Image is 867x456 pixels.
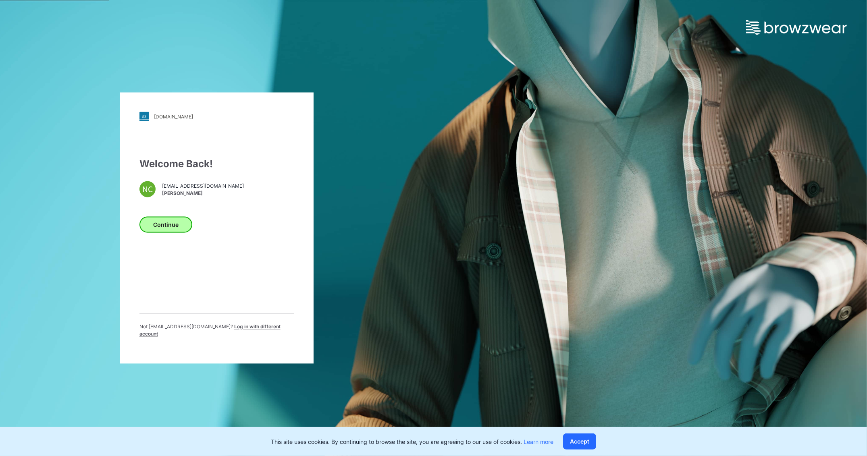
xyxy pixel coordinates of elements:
[139,217,192,233] button: Continue
[524,438,553,445] a: Learn more
[162,190,244,197] span: [PERSON_NAME]
[139,157,294,172] div: Welcome Back!
[746,20,847,35] img: browzwear-logo.e42bd6dac1945053ebaf764b6aa21510.svg
[154,114,193,120] div: [DOMAIN_NAME]
[139,112,294,122] a: [DOMAIN_NAME]
[271,437,553,446] p: This site uses cookies. By continuing to browse the site, you are agreeing to our use of cookies.
[139,323,294,338] p: Not [EMAIL_ADDRESS][DOMAIN_NAME] ?
[563,433,596,450] button: Accept
[139,112,149,122] img: stylezone-logo.562084cfcfab977791bfbf7441f1a819.svg
[162,182,244,190] span: [EMAIL_ADDRESS][DOMAIN_NAME]
[139,181,156,197] div: NC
